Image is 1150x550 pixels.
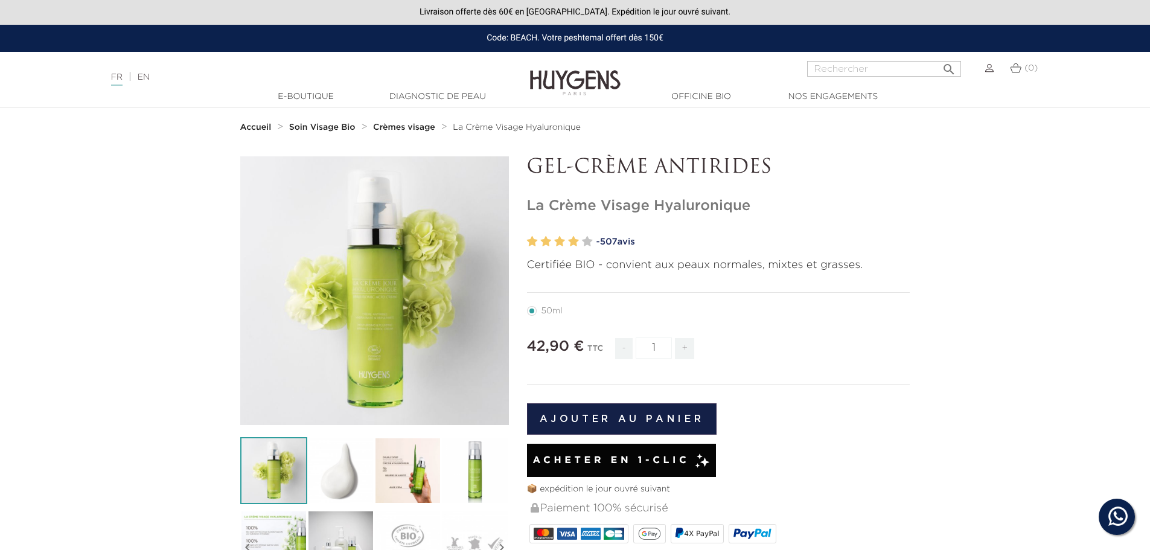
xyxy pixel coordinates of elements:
a: Diagnostic de peau [377,91,498,103]
h1: La Crème Visage Hyaluronique [527,197,910,215]
img: CB_NATIONALE [604,528,624,540]
div: | [105,70,470,85]
label: 5 [582,233,593,251]
img: google_pay [638,528,661,540]
a: Accueil [240,123,274,132]
span: 42,90 € [527,339,584,354]
a: -507avis [596,233,910,251]
span: - [615,338,632,359]
input: Rechercher [807,61,961,77]
button: Ajouter au panier [527,403,717,435]
i:  [942,59,956,73]
img: La Crème Visage Hyaluronique [240,437,307,504]
div: Paiement 100% sécurisé [529,496,910,522]
a: Crèmes visage [373,123,438,132]
img: VISA [557,528,577,540]
img: Huygens [530,51,621,97]
img: MASTERCARD [534,528,554,540]
p: GEL-CRÈME ANTIRIDES [527,156,910,179]
p: 📦 expédition le jour ouvré suivant [527,483,910,496]
input: Quantité [636,337,672,359]
div: TTC [587,336,603,368]
label: 1 [527,233,538,251]
strong: Accueil [240,123,272,132]
a: E-Boutique [246,91,366,103]
strong: Crèmes visage [373,123,435,132]
label: 3 [554,233,565,251]
a: Nos engagements [773,91,893,103]
a: La Crème Visage Hyaluronique [453,123,581,132]
a: FR [111,73,123,86]
span: + [675,338,694,359]
a: EN [138,73,150,82]
label: 4 [568,233,579,251]
button:  [938,57,960,74]
img: Paiement 100% sécurisé [531,503,539,513]
img: AMEX [581,528,601,540]
label: 50ml [527,306,577,316]
p: Certifiée BIO - convient aux peaux normales, mixtes et grasses. [527,257,910,273]
strong: Soin Visage Bio [289,123,356,132]
a: Officine Bio [641,91,762,103]
span: 507 [600,237,618,246]
span: 4X PayPal [684,529,719,538]
label: 2 [540,233,551,251]
a: Soin Visage Bio [289,123,359,132]
span: (0) [1024,64,1038,72]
